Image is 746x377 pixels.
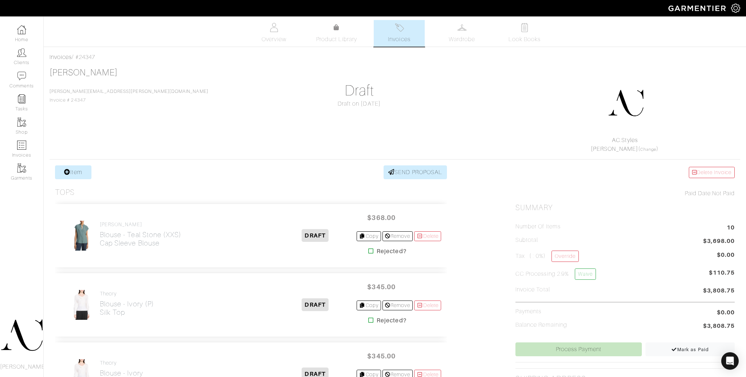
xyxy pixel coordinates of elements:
h5: Subtotal [515,237,538,244]
a: Product Library [311,23,362,44]
span: Invoices [388,35,410,44]
span: $345.00 [360,279,403,295]
img: todo-9ac3debb85659649dc8f770b8b6100bb5dab4b48dedcbae339e5042a72dfd3cc.svg [520,23,529,32]
span: $0.00 [717,308,735,317]
img: 3uxyrBTkzTTKswQEHupnsa67 [69,290,94,320]
a: Wardrobe [436,20,487,47]
h3: Tops [55,188,75,197]
h4: Theory [100,360,143,366]
a: Invoices [374,20,425,47]
span: Wardrobe [449,35,475,44]
img: dashboard-icon-dbcd8f5a0b271acd01030246c82b418ddd0df26cd7fceb0bd07c9910d44c42f6.png [17,25,26,34]
a: Invoices [50,54,72,60]
span: DRAFT [302,298,328,311]
a: Delete [414,231,441,241]
span: 10 [727,223,735,233]
span: $3,808.75 [703,322,735,331]
div: / #24347 [50,53,740,62]
img: wardrobe-487a4870c1b7c33e795ec22d11cfc2ed9d08956e64fb3008fe2437562e282088.svg [458,23,467,32]
a: SEND PROPOSAL [384,165,447,179]
h5: CC Processing 2.9% [515,268,596,280]
h5: Tax ( : 0%) [515,251,579,262]
div: Draft on [DATE] [250,99,469,108]
div: Not Paid [515,189,735,198]
h2: Summary [515,203,735,212]
img: gear-icon-white-bd11855cb880d31180b6d7d6211b90ccbf57a29d726f0c71d8c61bd08dd39cc2.png [731,4,740,13]
img: clients-icon-6bae9207a08558b7cb47a8932f037763ab4055f8c8b6bfacd5dc20c3e0201464.png [17,48,26,57]
span: Product Library [316,35,357,44]
strong: Rejected? [377,316,406,325]
img: garmentier-logo-header-white-b43fb05a5012e4ada735d5af1a66efaba907eab6374d6393d1fbf88cb4ef424d.png [665,2,731,15]
strong: Rejected? [377,247,406,256]
img: reminder-icon-8004d30b9f0a5d33ae49ab947aed9ed385cf756f9e5892f1edd6e32f2345188e.png [17,94,26,103]
a: Override [551,251,579,262]
img: garments-icon-b7da505a4dc4fd61783c78ac3ca0ef83fa9d6f193b1c9dc38574b1d14d53ca28.png [17,164,26,173]
h5: Payments [515,308,541,315]
div: Open Intercom Messenger [721,352,739,370]
a: Delete Invoice [689,167,735,178]
a: Remove [382,301,413,310]
span: $110.75 [709,268,735,283]
h5: Balance Remaining [515,322,567,329]
h5: Invoice Total [515,286,550,293]
img: orders-27d20c2124de7fd6de4e0e44c1d41de31381a507db9b33961299e4e07d508b8c.svg [395,23,404,32]
span: Overview [262,35,286,44]
h2: Blouse - Teal Stone (XXS) Cap Sleeve Blouse [100,231,181,247]
span: $3,698.00 [703,237,735,247]
a: [PERSON_NAME] Blouse - Teal Stone (XXS)Cap Sleeve Blouse [100,221,181,247]
span: $345.00 [360,348,403,364]
a: Change [640,147,656,152]
a: Copy [357,301,381,310]
a: Copy [357,231,381,241]
a: Look Books [499,20,550,47]
h4: [PERSON_NAME] [100,221,181,228]
a: [PERSON_NAME] [50,68,118,77]
a: Mark as Paid [645,342,735,356]
span: Look Books [509,35,541,44]
a: Remove [382,231,413,241]
span: Mark as Paid [671,347,709,352]
span: $368.00 [360,210,403,225]
a: Waive [575,268,596,280]
img: orders-icon-0abe47150d42831381b5fb84f609e132dff9fe21cb692f30cb5eec754e2cba89.png [17,141,26,150]
div: ( ) [518,136,731,153]
span: $0.00 [717,251,735,259]
span: Paid Date: [685,190,712,197]
a: AC.Styles [612,137,637,144]
img: DupYt8CPKc6sZyAt3svX5Z74.png [608,85,644,121]
img: fkVFYg3Rge1eCuSJaFHe3KFM [69,220,94,251]
a: Item [55,165,91,179]
span: $3,808.75 [703,286,735,296]
a: Theory Blouse - Ivory (P)Silk Top [100,291,154,317]
a: Overview [248,20,299,47]
img: basicinfo-40fd8af6dae0f16599ec9e87c0ef1c0a1fdea2edbe929e3d69a839185d80c458.svg [270,23,279,32]
a: [PERSON_NAME][EMAIL_ADDRESS][PERSON_NAME][DOMAIN_NAME] [50,89,208,94]
span: Invoice # 24347 [50,89,208,103]
a: Delete [414,301,441,310]
h4: Theory [100,291,154,297]
span: DRAFT [302,229,328,242]
img: comment-icon-a0a6a9ef722e966f86d9cbdc48e553b5cf19dbc54f86b18d962a5391bc8f6eb6.png [17,71,26,80]
a: [PERSON_NAME] [591,146,638,152]
h1: Draft [250,82,469,99]
a: Process Payment [515,342,642,356]
h2: Blouse - Ivory (P) Silk Top [100,300,154,317]
h5: Number of Items [515,223,561,230]
img: garments-icon-b7da505a4dc4fd61783c78ac3ca0ef83fa9d6f193b1c9dc38574b1d14d53ca28.png [17,118,26,127]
